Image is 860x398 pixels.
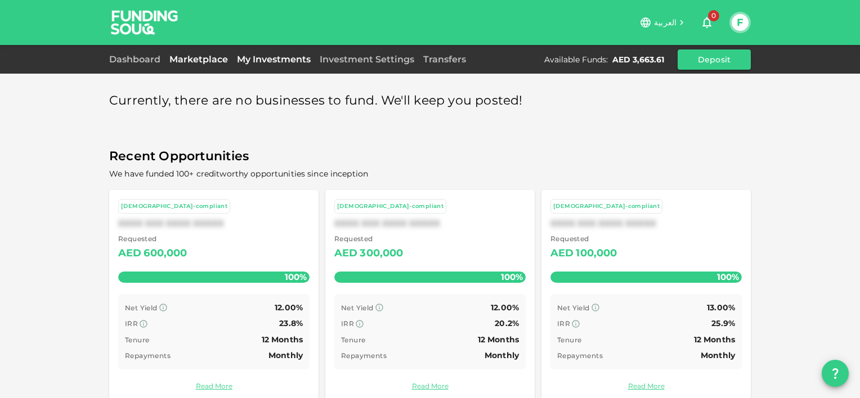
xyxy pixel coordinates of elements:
[337,202,444,211] div: [DEMOGRAPHIC_DATA]-compliant
[232,54,315,65] a: My Investments
[553,202,660,211] div: [DEMOGRAPHIC_DATA]-compliant
[711,318,735,328] span: 25.9%
[334,381,526,391] a: Read More
[118,381,310,391] a: Read More
[714,269,742,285] span: 100%
[109,146,751,168] span: Recent Opportunities
[315,54,419,65] a: Investment Settings
[550,245,574,263] div: AED
[707,302,735,313] span: 13.00%
[121,202,227,211] div: [DEMOGRAPHIC_DATA]-compliant
[334,233,404,245] span: Requested
[678,49,751,70] button: Deposit
[109,169,368,179] span: We have funded 100+ creditworthy opportunities since inception
[694,334,735,345] span: 12 Months
[544,54,608,65] div: Available Funds :
[165,54,232,65] a: Marketplace
[491,302,519,313] span: 12.00%
[125,304,158,312] span: Net Yield
[341,304,374,312] span: Net Yield
[557,336,581,344] span: Tenure
[109,54,165,65] a: Dashboard
[118,233,187,245] span: Requested
[708,10,719,21] span: 0
[360,245,403,263] div: 300,000
[495,318,519,328] span: 20.2%
[279,318,303,328] span: 23.8%
[334,245,357,263] div: AED
[125,351,171,360] span: Repayments
[696,11,718,34] button: 0
[550,381,742,391] a: Read More
[275,302,303,313] span: 12.00%
[576,245,617,263] div: 100,000
[334,218,526,229] div: XXXX XXX XXXX XXXXX
[498,269,526,285] span: 100%
[109,90,523,112] span: Currently, there are no businesses to fund. We'll keep you posted!
[550,233,617,245] span: Requested
[419,54,471,65] a: Transfers
[550,218,742,229] div: XXXX XXX XXXX XXXXX
[268,350,303,360] span: Monthly
[341,319,354,328] span: IRR
[557,351,603,360] span: Repayments
[732,14,749,31] button: F
[612,54,664,65] div: AED 3,663.61
[282,269,310,285] span: 100%
[125,319,138,328] span: IRR
[701,350,735,360] span: Monthly
[144,245,187,263] div: 600,000
[654,17,677,28] span: العربية
[262,334,303,345] span: 12 Months
[341,336,365,344] span: Tenure
[822,360,849,387] button: question
[557,304,590,312] span: Net Yield
[118,218,310,229] div: XXXX XXX XXXX XXXXX
[118,245,141,263] div: AED
[125,336,149,344] span: Tenure
[478,334,519,345] span: 12 Months
[485,350,519,360] span: Monthly
[557,319,570,328] span: IRR
[341,351,387,360] span: Repayments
